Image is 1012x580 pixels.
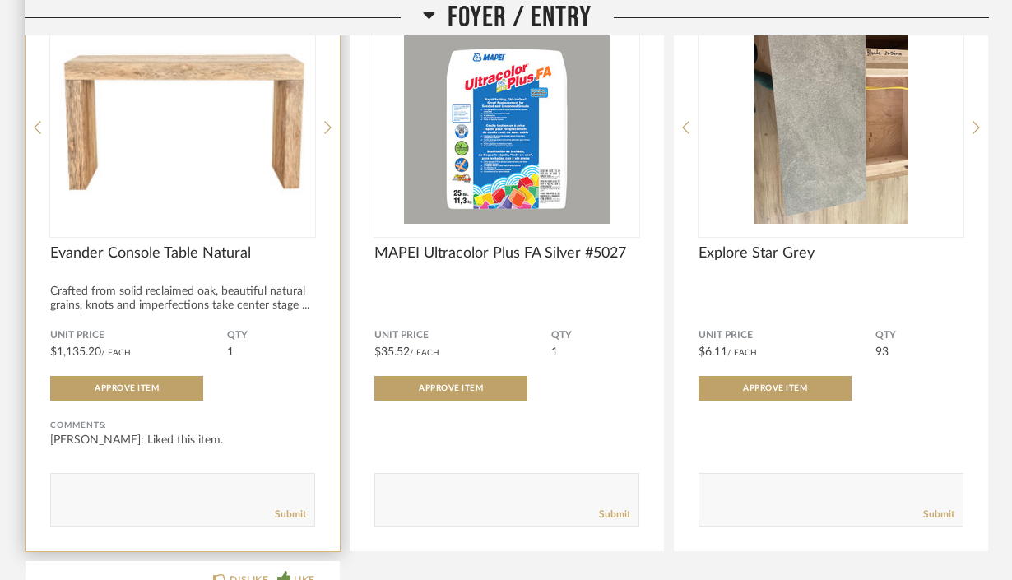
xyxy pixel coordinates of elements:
[699,18,963,224] img: undefined
[50,432,315,448] div: [PERSON_NAME]: Liked this item.
[743,384,807,392] span: Approve Item
[875,329,963,342] span: QTY
[50,376,203,401] button: Approve Item
[50,285,315,313] div: Crafted from solid reclaimed oak, beautiful natural grains, knots and imperfections take center s...
[374,346,410,358] span: $35.52
[599,508,630,522] a: Submit
[50,18,315,224] div: 0
[275,508,306,522] a: Submit
[50,417,315,434] div: Comments:
[727,349,757,357] span: / Each
[50,244,315,262] span: Evander Console Table Natural
[227,346,234,358] span: 1
[50,18,315,224] img: undefined
[699,18,963,224] div: 0
[551,329,639,342] span: QTY
[374,244,639,262] span: MAPEI Ultracolor Plus FA Silver #5027
[374,376,527,401] button: Approve Item
[374,329,551,342] span: Unit Price
[95,384,159,392] span: Approve Item
[699,329,875,342] span: Unit Price
[101,349,131,357] span: / Each
[699,244,963,262] span: Explore Star Grey
[50,329,227,342] span: Unit Price
[227,329,315,342] span: QTY
[551,346,558,358] span: 1
[923,508,954,522] a: Submit
[50,346,101,358] span: $1,135.20
[699,346,727,358] span: $6.11
[419,384,483,392] span: Approve Item
[374,18,639,224] div: 0
[374,18,639,224] img: undefined
[875,346,889,358] span: 93
[699,376,852,401] button: Approve Item
[410,349,439,357] span: / Each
